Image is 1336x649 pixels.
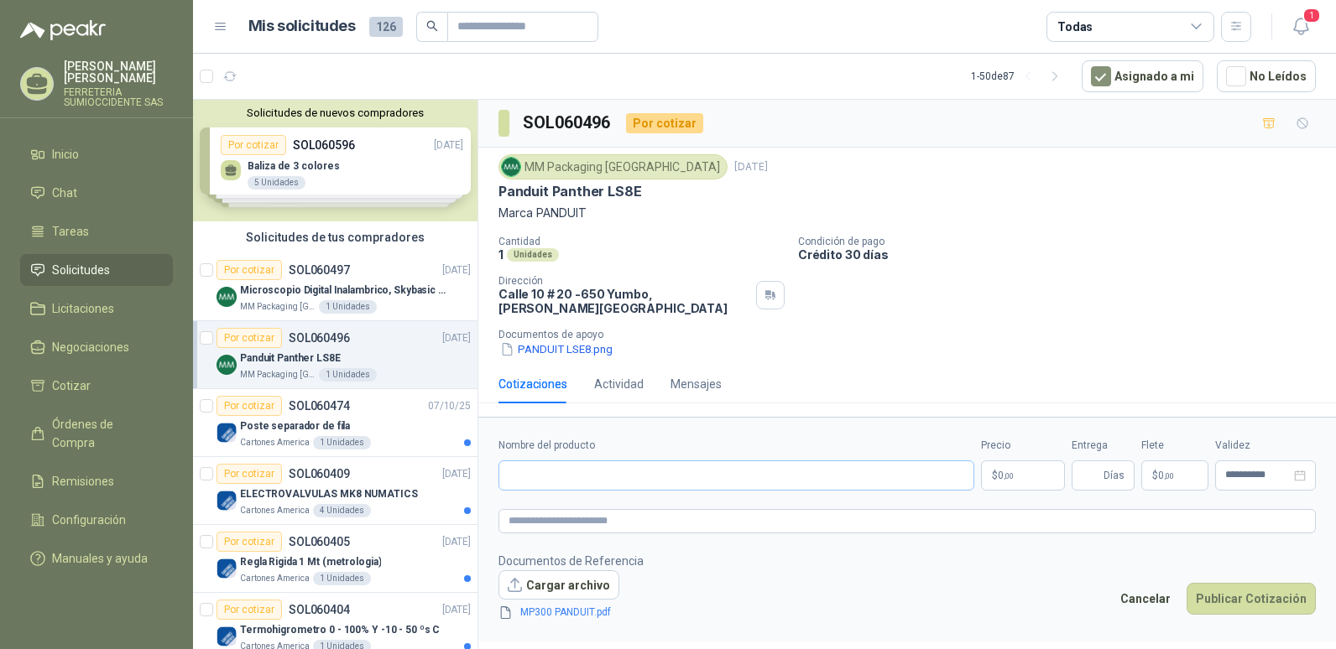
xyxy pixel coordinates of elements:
[193,525,478,593] a: Por cotizarSOL060405[DATE] Company LogoRegla Rigida 1 Mt (metrologia)Cartones America1 Unidades
[523,110,613,136] h3: SOL060496
[1164,471,1174,480] span: ,00
[498,375,567,393] div: Cotizaciones
[240,572,310,585] p: Cartones America
[498,275,749,287] p: Dirección
[442,262,471,278] p: [DATE]
[217,600,282,620] div: Por cotizar
[193,100,478,221] div: Solicitudes de nuevos compradoresPor cotizarSOL060596[DATE] Baliza de 3 colores5 UnidadesPor coti...
[313,572,371,585] div: 1 Unidades
[52,299,114,318] span: Licitaciones
[1072,438,1135,454] label: Entrega
[240,350,341,366] p: Panduit Panther LS8E
[1111,583,1180,615] button: Cancelar
[240,368,316,382] p: MM Packaging [GEOGRAPHIC_DATA]
[498,438,974,454] label: Nombre del producto
[1152,470,1158,480] span: $
[240,486,418,502] p: ELECTROVALVULAS MK8 NUMATICS
[502,158,520,176] img: Company Logo
[52,338,129,356] span: Negociaciones
[442,602,471,618] p: [DATE]
[498,204,1316,222] p: Marca PANDUIT
[240,300,316,314] p: MM Packaging [GEOGRAPHIC_DATA]
[498,236,785,247] p: Cantidad
[798,236,1329,247] p: Condición de pago
[289,604,350,615] p: SOL060404
[981,438,1065,454] label: Precio
[626,113,703,133] div: Por cotizar
[428,398,471,414] p: 07/10/25
[20,331,173,363] a: Negociaciones
[498,570,619,600] button: Cargar archivo
[217,423,237,443] img: Company Logo
[217,491,237,511] img: Company Logo
[971,63,1068,90] div: 1 - 50 de 87
[64,60,173,84] p: [PERSON_NAME] [PERSON_NAME]
[1215,438,1316,454] label: Validez
[240,622,440,638] p: Termohigrometro 0 - 100% Y -10 - 50 ºs C
[217,396,282,416] div: Por cotizar
[20,20,106,40] img: Logo peakr
[52,415,157,452] span: Órdenes de Compra
[1082,60,1203,92] button: Asignado a mi
[498,154,728,179] div: MM Packaging [GEOGRAPHIC_DATA]
[1286,12,1316,42] button: 1
[369,17,403,37] span: 126
[498,247,504,262] p: 1
[240,504,310,517] p: Cartones America
[1187,583,1316,615] button: Publicar Cotización
[498,340,614,358] button: PANDUIT LSE8.png
[52,511,126,529] span: Configuración
[498,287,749,315] p: Calle 10 # 20 -650 Yumbo , [PERSON_NAME][GEOGRAPHIC_DATA]
[20,504,173,536] a: Configuración
[313,504,371,517] div: 4 Unidades
[20,465,173,497] a: Remisiones
[193,457,478,525] a: Por cotizarSOL060409[DATE] Company LogoELECTROVALVULAS MK8 NUMATICSCartones America4 Unidades
[240,554,381,570] p: Regla Rigida 1 Mt (metrologia)
[1302,8,1321,23] span: 1
[1057,18,1093,36] div: Todas
[217,558,237,579] img: Company Logo
[217,355,237,375] img: Company Logo
[20,543,173,574] a: Manuales y ayuda
[52,261,110,279] span: Solicitudes
[52,145,79,164] span: Inicio
[217,626,237,646] img: Company Logo
[52,376,91,395] span: Cotizar
[240,436,310,449] p: Cartones America
[289,264,350,276] p: SOL060497
[1158,470,1174,480] span: 0
[52,222,89,241] span: Tareas
[734,159,768,175] p: [DATE]
[1217,60,1316,92] button: No Leídos
[1104,461,1125,490] span: Días
[20,254,173,286] a: Solicitudes
[64,87,173,107] p: FERRETERIA SUMIOCCIDENTE SAS
[1004,471,1014,480] span: ,00
[20,293,173,324] a: Licitaciones
[319,368,377,382] div: 1 Unidades
[442,534,471,550] p: [DATE]
[52,184,77,202] span: Chat
[498,329,1329,340] p: Documentos de apoyo
[498,552,644,570] p: Documentos de Referencia
[442,330,471,346] p: [DATE]
[20,408,173,459] a: Órdenes de Compra
[798,247,1329,262] p: Crédito 30 días
[426,20,438,32] span: search
[1141,438,1208,454] label: Flete
[498,183,641,200] p: Panduit Panther LS8E
[240,418,350,434] p: Poste separador de fila
[289,332,350,344] p: SOL060496
[217,532,282,552] div: Por cotizar
[442,466,471,482] p: [DATE]
[507,248,559,262] div: Unidades
[248,14,356,39] h1: Mis solicitudes
[514,605,624,620] a: MP300 PANDUIT.pdf
[20,215,173,247] a: Tareas
[52,549,148,568] span: Manuales y ayuda
[240,283,449,299] p: Microscopio Digital Inalambrico, Skybasic 50x-1000x, Ampliac
[998,470,1014,480] span: 0
[981,460,1065,491] p: $0,00
[20,138,173,170] a: Inicio
[217,260,282,280] div: Por cotizar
